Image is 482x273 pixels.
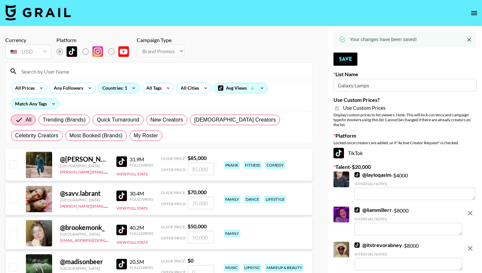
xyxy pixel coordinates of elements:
img: TikTok [116,225,127,235]
div: All Cities [177,83,200,93]
span: Trending (Brands) [43,116,86,124]
div: Campaign Type [137,37,184,43]
img: TikTok [67,46,77,57]
span: Quick Turnaround [97,116,139,124]
div: Followers [130,163,153,168]
div: - $ 8000 [354,207,462,235]
button: Save [333,53,357,66]
div: 31.9M [130,156,153,163]
img: TikTok [354,207,360,213]
div: All Prices [11,83,36,93]
a: @itstrevorabney [354,242,402,248]
div: Match Any Tags [11,99,59,109]
div: [GEOGRAPHIC_DATA] [60,163,109,168]
a: @layloqasim [354,171,391,178]
img: TikTok [116,259,127,269]
input: 85,000 [188,163,214,175]
div: 40.2M [130,224,153,231]
div: prank [224,161,240,169]
span: Guide Price: [161,190,186,195]
div: @ savv.labrant [60,189,109,197]
span: Offer Price: [161,236,187,240]
div: Avg Views [214,83,267,93]
img: TikTok [333,148,344,158]
input: 50,000 [188,231,214,243]
strong: $ 0 [188,257,193,263]
div: All Tags [142,83,163,93]
div: - $ 4000 [354,171,475,200]
img: TikTok [116,191,127,201]
span: Offer Price: [161,201,187,206]
button: Close [464,35,474,45]
div: music [224,264,239,271]
span: Guide Price: [161,259,186,263]
div: comedy [265,161,285,169]
img: Grail Talent [5,5,71,20]
div: Countries: 1 [98,83,139,93]
button: remove [464,207,477,220]
div: makeup & beauty [265,264,304,271]
div: USD [7,46,50,57]
button: remove [464,242,477,255]
div: Currency [5,37,51,43]
div: dance [244,195,260,203]
div: [GEOGRAPHIC_DATA] [60,232,109,237]
div: [GEOGRAPHIC_DATA] [60,266,109,271]
div: @ [PERSON_NAME].[PERSON_NAME] [60,155,109,163]
div: family [224,230,240,237]
div: Display custom prices to list viewers. Note: This will lock currency and campaign type . Cannot b... [333,112,477,127]
a: @liammillerr [354,207,392,213]
div: Followers [130,231,153,236]
div: 30.4M [130,190,153,197]
span: [DEMOGRAPHIC_DATA] Creators [194,116,276,124]
button: View Full Stats [116,171,148,176]
button: open drawer [468,7,481,20]
span: Celebrity Creators [15,132,58,140]
a: [EMAIL_ADDRESS][DOMAIN_NAME] [60,237,126,243]
strong: $ 50,000 [188,223,207,229]
input: Search by User Name [17,66,308,77]
div: [GEOGRAPHIC_DATA] [60,197,109,202]
div: Followers [130,265,153,270]
label: List Name [333,71,477,78]
img: TikTok [354,242,360,248]
label: Use Custom Prices? [333,97,477,103]
span: New Creators [151,116,183,124]
div: Followers [130,197,153,202]
img: Instagram [92,46,103,57]
img: YouTube [118,46,129,57]
div: Locked once creators are added, or if "Active Creator Request" is checked. [333,140,477,145]
strong: $ 85,000 [188,155,207,161]
div: TikTok [333,148,477,158]
span: Offer Price: [161,167,187,172]
button: View Full Stats [116,240,148,245]
div: family [224,195,240,203]
span: Most Booked (Brands) [70,132,123,140]
em: for bookers using this list [341,117,383,122]
a: [PERSON_NAME][EMAIL_ADDRESS][DOMAIN_NAME] [60,202,157,209]
span: All [26,116,31,124]
div: Internal Notes: [354,252,462,257]
div: - $ 8000 [354,242,462,270]
div: Internal Notes: [354,216,462,221]
a: [PERSON_NAME][EMAIL_ADDRESS][DOMAIN_NAME] [60,168,157,174]
div: @ brookemonk_ [60,223,109,232]
label: Platform [333,132,477,139]
div: fitness [244,161,261,169]
span: Use Custom Prices [343,104,386,111]
div: Your changes have been saved! [350,34,417,45]
img: TikTok [354,172,360,177]
span: Guide Price: [161,156,186,161]
span: My Roster [134,132,158,140]
div: Internal Notes: [354,181,475,186]
div: @ madisonbeer [60,258,109,266]
div: lifestyle [264,195,286,203]
span: Guide Price: [161,224,186,229]
img: TikTok [116,156,127,167]
div: Currency is locked to USD [5,43,51,60]
div: 20.5M [130,259,153,265]
strong: $ 70,000 [188,189,207,195]
input: 70,000 [188,197,214,209]
button: View Full Stats [116,206,148,211]
div: List locked to TikTok. [56,45,134,58]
